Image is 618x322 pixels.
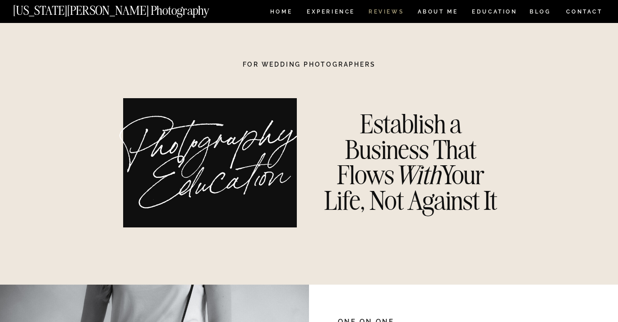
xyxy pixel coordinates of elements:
a: REVIEWS [369,9,402,17]
i: With [394,159,440,191]
h3: Establish a Business That Flows Your Life, Not Against It [316,111,505,214]
h1: Photography Education [114,117,313,218]
a: BLOG [530,9,551,17]
a: ABOUT ME [417,9,458,17]
a: Experience [307,9,354,17]
a: [US_STATE][PERSON_NAME] Photography [13,5,240,12]
a: CONTACT [566,7,603,17]
a: HOME [268,9,294,17]
a: EDUCATION [471,9,518,17]
h1: For Wedding Photographers [217,61,401,68]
